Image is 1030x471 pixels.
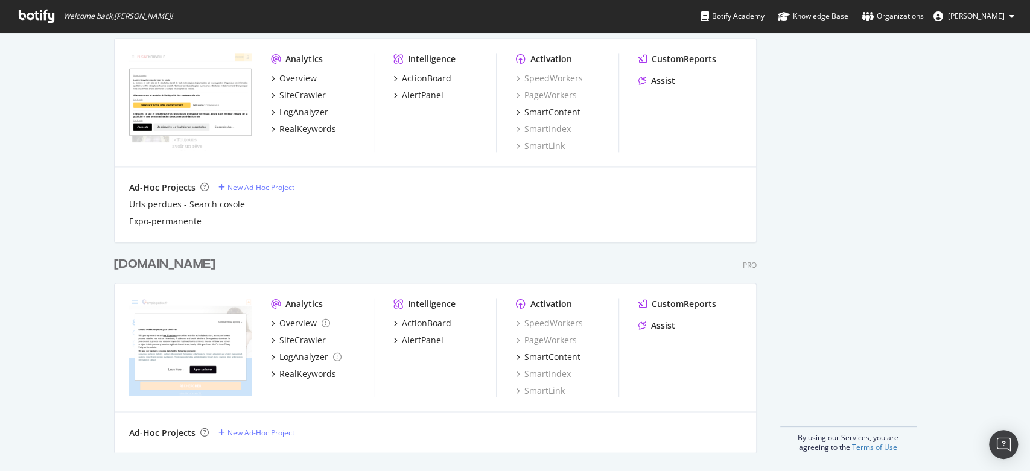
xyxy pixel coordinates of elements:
img: usinenouvelle.com [129,53,252,151]
div: Organizations [862,10,924,22]
a: AlertPanel [393,89,443,101]
div: RealKeywords [279,123,336,135]
span: Sabrina Baco [948,11,1005,21]
a: RealKeywords [271,368,336,380]
a: Overview [271,72,317,84]
div: Knowledge Base [778,10,848,22]
div: New Ad-Hoc Project [227,182,294,192]
div: SmartContent [524,351,580,363]
div: Overview [279,317,317,329]
a: LogAnalyzer [271,351,342,363]
div: ActionBoard [402,72,451,84]
div: LogAnalyzer [279,351,328,363]
a: SmartLink [516,140,565,152]
div: Activation [530,53,572,65]
div: Intelligence [408,298,456,310]
img: emploipublic.fr [129,298,252,396]
div: RealKeywords [279,368,336,380]
div: Pro [743,260,757,270]
div: ActionBoard [402,317,451,329]
a: New Ad-Hoc Project [218,182,294,192]
div: Ad-Hoc Projects [129,182,196,194]
a: PageWorkers [516,334,577,346]
a: PageWorkers [516,89,577,101]
a: SmartIndex [516,123,571,135]
div: Assist [651,320,675,332]
a: SmartLink [516,385,565,397]
div: SiteCrawler [279,89,326,101]
a: SpeedWorkers [516,317,583,329]
a: ActionBoard [393,317,451,329]
div: AlertPanel [402,89,443,101]
span: Welcome back, [PERSON_NAME] ! [63,11,173,21]
a: SpeedWorkers [516,72,583,84]
a: SiteCrawler [271,334,326,346]
div: CustomReports [652,53,716,65]
a: ActionBoard [393,72,451,84]
a: Expo-permanente [129,215,202,227]
div: LogAnalyzer [279,106,328,118]
div: New Ad-Hoc Project [227,427,294,437]
div: SmartContent [524,106,580,118]
button: [PERSON_NAME] [924,7,1024,26]
a: [DOMAIN_NAME] [114,256,220,273]
a: Assist [638,75,675,87]
a: LogAnalyzer [271,106,328,118]
a: SmartContent [516,106,580,118]
div: Open Intercom Messenger [989,430,1018,459]
div: Ad-Hoc Projects [129,426,196,438]
a: Terms of Use [852,442,897,452]
div: Activation [530,298,572,310]
div: Analytics [285,298,323,310]
div: Analytics [285,53,323,65]
a: Urls perdues - Search cosole [129,198,245,210]
div: Botify Academy [701,10,765,22]
a: Overview [271,317,330,329]
div: Assist [651,75,675,87]
a: CustomReports [638,53,716,65]
div: [DOMAIN_NAME] [114,256,215,273]
div: Overview [279,72,317,84]
div: Intelligence [408,53,456,65]
a: SiteCrawler [271,89,326,101]
a: RealKeywords [271,123,336,135]
a: Assist [638,320,675,332]
div: SiteCrawler [279,334,326,346]
a: SmartIndex [516,368,571,380]
a: SmartContent [516,351,580,363]
div: AlertPanel [402,334,443,346]
div: By using our Services, you are agreeing to the [780,426,917,452]
a: New Ad-Hoc Project [218,427,294,437]
a: CustomReports [638,298,716,310]
div: CustomReports [652,298,716,310]
a: AlertPanel [393,334,443,346]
